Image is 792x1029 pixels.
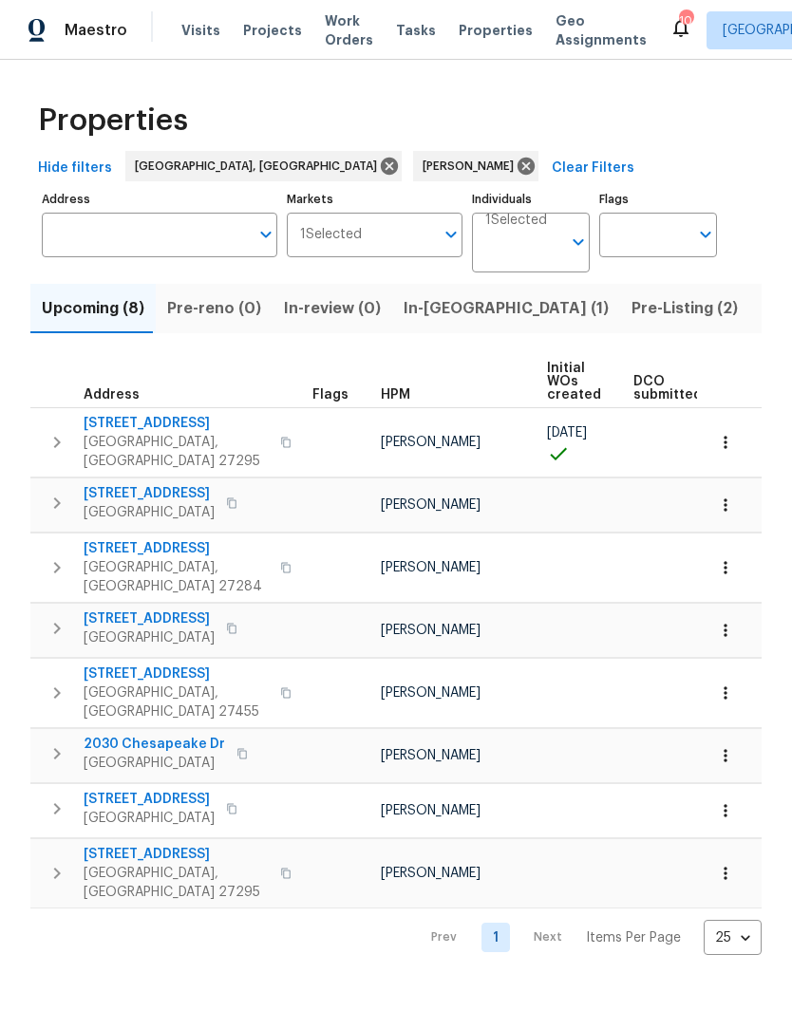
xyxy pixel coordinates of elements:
span: Properties [38,111,188,130]
span: In-review (0) [284,295,381,322]
span: DCO submitted [633,375,702,402]
span: 1 Selected [485,213,547,229]
span: [STREET_ADDRESS] [84,484,215,503]
button: Open [565,229,592,255]
span: [GEOGRAPHIC_DATA] [84,503,215,522]
span: [STREET_ADDRESS] [84,539,269,558]
div: [PERSON_NAME] [413,151,538,181]
span: [PERSON_NAME] [381,436,481,449]
span: 1 Selected [300,227,362,243]
span: [GEOGRAPHIC_DATA] [84,628,215,647]
span: Pre-reno (0) [167,295,261,322]
button: Open [438,221,464,248]
span: Initial WOs created [547,362,601,402]
span: [STREET_ADDRESS] [84,845,269,864]
span: Work Orders [325,11,373,49]
div: 25 [704,913,762,963]
span: [PERSON_NAME] [381,804,481,817]
label: Markets [287,194,463,205]
span: Geo Assignments [556,11,647,49]
span: [PERSON_NAME] [381,749,481,762]
span: Upcoming (8) [42,295,144,322]
span: Projects [243,21,302,40]
button: Open [253,221,279,248]
span: HPM [381,388,410,402]
span: [STREET_ADDRESS] [84,414,269,433]
span: [STREET_ADDRESS] [84,664,269,683]
span: [GEOGRAPHIC_DATA], [GEOGRAPHIC_DATA] 27455 [84,683,269,721]
div: [GEOGRAPHIC_DATA], [GEOGRAPHIC_DATA] [125,151,402,181]
button: Open [692,221,719,248]
label: Individuals [472,194,590,205]
span: [STREET_ADDRESS] [84,609,215,628]
span: [STREET_ADDRESS] [84,790,215,809]
span: [PERSON_NAME] [381,561,481,574]
span: Hide filters [38,157,112,180]
span: Properties [459,21,533,40]
span: [GEOGRAPHIC_DATA], [GEOGRAPHIC_DATA] 27295 [84,864,269,902]
span: Flags [312,388,349,402]
span: [PERSON_NAME] [423,157,521,176]
span: [GEOGRAPHIC_DATA], [GEOGRAPHIC_DATA] 27295 [84,433,269,471]
span: 2030 Chesapeake Dr [84,735,225,754]
button: Hide filters [30,151,120,186]
span: Maestro [65,21,127,40]
span: [GEOGRAPHIC_DATA] [84,754,225,773]
span: Clear Filters [552,157,634,180]
span: Tasks [396,24,436,37]
span: Address [84,388,140,402]
span: [PERSON_NAME] [381,624,481,637]
span: [GEOGRAPHIC_DATA], [GEOGRAPHIC_DATA] [135,157,385,176]
label: Flags [599,194,717,205]
span: [PERSON_NAME] [381,867,481,880]
span: [GEOGRAPHIC_DATA], [GEOGRAPHIC_DATA] 27284 [84,558,269,596]
span: [PERSON_NAME] [381,686,481,700]
a: Goto page 1 [481,923,510,952]
label: Address [42,194,277,205]
button: Clear Filters [544,151,642,186]
p: Items Per Page [586,928,681,947]
span: [DATE] [547,426,587,440]
div: 10 [679,11,692,30]
span: Visits [181,21,220,40]
nav: Pagination Navigation [413,920,762,955]
span: [GEOGRAPHIC_DATA] [84,809,215,828]
span: Pre-Listing (2) [632,295,738,322]
span: [PERSON_NAME] [381,498,481,512]
span: In-[GEOGRAPHIC_DATA] (1) [404,295,609,322]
